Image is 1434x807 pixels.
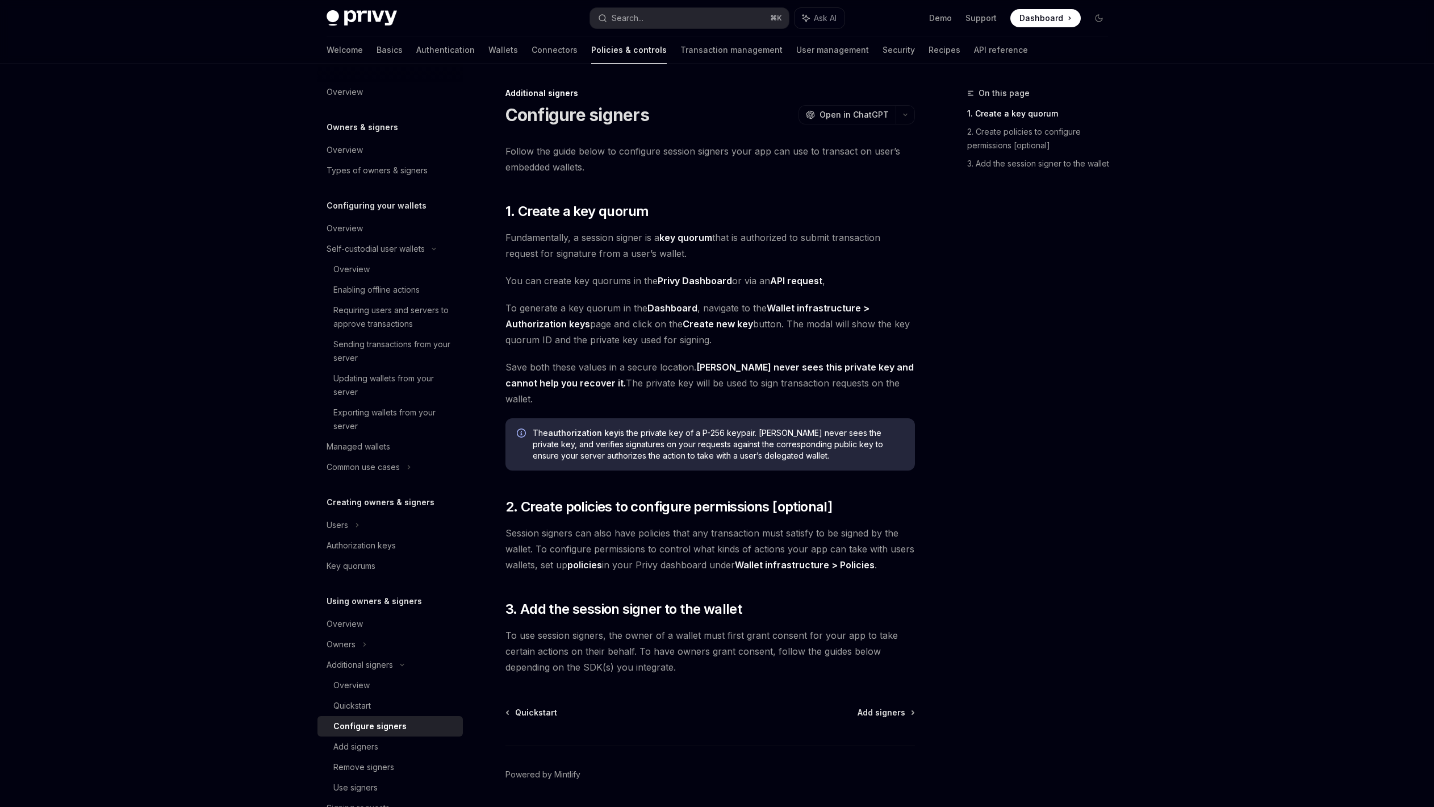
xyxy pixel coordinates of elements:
a: Dashboard [647,302,697,314]
button: Open in ChatGPT [798,105,896,124]
div: Users [327,518,348,532]
a: Types of owners & signers [317,160,463,181]
div: Overview [327,222,363,235]
a: Basics [377,36,403,64]
a: 3. Add the session signer to the wallet [967,155,1117,173]
a: Overview [317,218,463,239]
span: To use session signers, the owner of a wallet must first grant consent for your app to take certa... [505,627,915,675]
a: Enabling offline actions [317,280,463,300]
div: Add signers [333,740,378,754]
a: Dashboard [1010,9,1081,27]
div: Overview [333,679,370,692]
div: Sending transactions from your server [333,338,456,365]
a: Add signers [858,707,914,718]
span: Save both these values in a secure location. The private key will be used to sign transaction req... [505,359,915,407]
a: Support [965,13,997,24]
div: Requiring users and servers to approve transactions [333,303,456,331]
span: 1. Create a key quorum [505,202,649,221]
img: dark logo [327,10,397,26]
a: Requiring users and servers to approve transactions [317,300,463,334]
button: Toggle dark mode [1090,9,1108,27]
div: Authorization keys [327,539,396,552]
a: Policies & controls [591,36,667,64]
div: Types of owners & signers [327,164,428,177]
strong: [PERSON_NAME] never sees this private key and cannot help you recover it. [505,361,914,389]
span: Ask AI [814,13,837,24]
div: Use signers [333,781,378,794]
h1: Configure signers [505,105,649,125]
a: Overview [317,140,463,160]
div: Overview [333,263,370,276]
a: policies [567,559,602,571]
span: 3. Add the session signer to the wallet [505,600,742,618]
span: The is the private key of a P-256 keypair. [PERSON_NAME] never sees the private key, and verifies... [533,427,904,461]
div: Owners [327,638,356,651]
a: Privy Dashboard [658,275,732,287]
div: Remove signers [333,760,394,774]
a: API reference [974,36,1028,64]
div: Key quorums [327,559,375,573]
div: Overview [327,617,363,631]
div: Common use cases [327,460,400,474]
a: Wallets [488,36,518,64]
button: Search...⌘K [590,8,789,28]
a: Overview [317,82,463,102]
div: Additional signers [327,658,393,672]
a: Configure signers [317,716,463,737]
span: Open in ChatGPT [820,109,889,120]
span: 2. Create policies to configure permissions [optional] [505,498,833,516]
h5: Owners & signers [327,120,398,134]
span: To generate a key quorum in the , navigate to the page and click on the button. The modal will sh... [505,300,915,348]
span: On this page [979,86,1030,100]
a: Authorization keys [317,535,463,556]
a: Sending transactions from your server [317,334,463,368]
div: Configure signers [333,719,407,733]
strong: Wallet infrastructure > Policies [735,559,875,571]
div: Search... [612,11,643,25]
a: Use signers [317,777,463,798]
div: Exporting wallets from your server [333,406,456,433]
a: Exporting wallets from your server [317,402,463,436]
span: Fundamentally, a session signer is a that is authorized to submit transaction request for signatu... [505,230,915,261]
div: Additional signers [505,88,915,99]
a: Add signers [317,737,463,757]
a: Quickstart [317,696,463,716]
a: 1. Create a key quorum [967,105,1117,123]
span: Add signers [858,707,905,718]
div: Self-custodial user wallets [327,242,425,256]
a: Recipes [929,36,960,64]
span: You can create key quorums in the or via an , [505,273,915,289]
span: ⌘ K [770,14,782,23]
a: Quickstart [507,707,557,718]
div: Quickstart [333,699,371,713]
span: Dashboard [1019,13,1063,24]
a: Connectors [532,36,578,64]
div: Managed wallets [327,440,390,454]
a: Updating wallets from your server [317,368,463,402]
a: Powered by Mintlify [505,769,580,780]
a: Key quorums [317,556,463,576]
span: Session signers can also have policies that any transaction must satisfy to be signed by the wall... [505,525,915,573]
a: Remove signers [317,757,463,777]
h5: Creating owners & signers [327,496,434,509]
div: Overview [327,143,363,157]
div: Updating wallets from your server [333,372,456,399]
h5: Using owners & signers [327,594,422,608]
a: Managed wallets [317,436,463,457]
div: Enabling offline actions [333,283,420,297]
a: Overview [317,675,463,696]
a: Transaction management [680,36,783,64]
span: Quickstart [515,707,557,718]
strong: authorization key [548,428,618,438]
div: Overview [327,85,363,99]
a: Authentication [416,36,475,64]
a: 2. Create policies to configure permissions [optional] [967,123,1117,155]
button: Ask AI [795,8,844,28]
a: Welcome [327,36,363,64]
a: key quorum [659,232,712,244]
a: User management [796,36,869,64]
a: Overview [317,259,463,280]
a: API request [770,275,822,287]
span: Follow the guide below to configure session signers your app can use to transact on user’s embedd... [505,143,915,175]
h5: Configuring your wallets [327,199,427,213]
